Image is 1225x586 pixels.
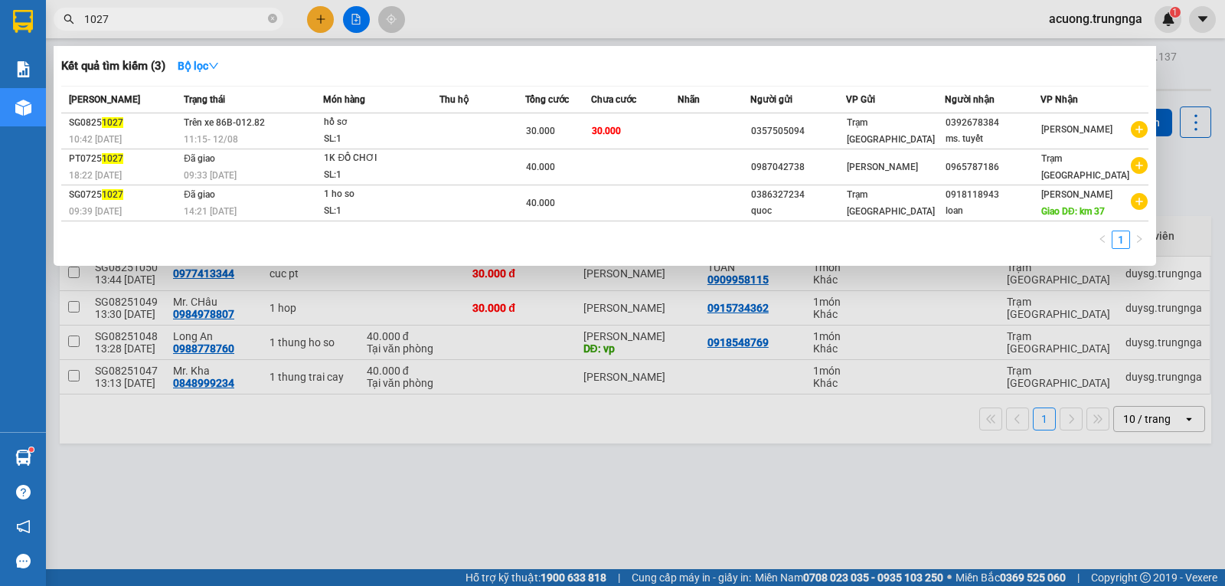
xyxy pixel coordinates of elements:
[750,94,792,105] span: Người gửi
[1112,231,1130,249] li: 1
[8,65,106,116] li: VP Trạm [GEOGRAPHIC_DATA]
[13,10,33,33] img: logo-vxr
[324,150,439,167] div: 1K ĐỒ CHƠI
[1131,157,1148,174] span: plus-circle
[69,151,179,167] div: PT0725
[16,554,31,568] span: message
[69,134,122,145] span: 10:42 [DATE]
[184,153,215,164] span: Đã giao
[178,60,219,72] strong: Bộ lọc
[1130,231,1148,249] li: Next Page
[184,206,237,217] span: 14:21 [DATE]
[208,61,219,71] span: down
[1131,193,1148,210] span: plus-circle
[591,94,636,105] span: Chưa cước
[525,94,569,105] span: Tổng cước
[268,12,277,27] span: close-circle
[184,170,237,181] span: 09:33 [DATE]
[324,203,439,220] div: SL: 1
[847,162,918,172] span: [PERSON_NAME]
[1040,94,1078,105] span: VP Nhận
[751,159,845,175] div: 0987042738
[846,94,875,105] span: VP Gửi
[946,115,1040,131] div: 0392678384
[1131,121,1148,138] span: plus-circle
[16,519,31,534] span: notification
[1093,231,1112,249] li: Previous Page
[102,153,123,164] span: 1027
[184,134,238,145] span: 11:15 - 12/08
[946,159,1040,175] div: 0965787186
[751,203,845,219] div: quoc
[324,186,439,203] div: 1 ho so
[184,189,215,200] span: Đã giao
[61,58,165,74] h3: Kết quả tìm kiếm ( 3 )
[324,114,439,131] div: hồ sơ
[64,14,74,25] span: search
[1130,231,1148,249] button: right
[323,94,365,105] span: Món hàng
[8,8,222,37] li: Trung Nga
[678,94,700,105] span: Nhãn
[69,115,179,131] div: SG0825
[102,117,123,128] span: 1027
[1041,153,1129,181] span: Trạm [GEOGRAPHIC_DATA]
[751,187,845,203] div: 0386327234
[946,187,1040,203] div: 0918118943
[102,189,123,200] span: 1027
[106,65,204,82] li: VP [PERSON_NAME]
[751,123,845,139] div: 0357505094
[69,187,179,203] div: SG0725
[526,126,555,136] span: 30.000
[268,14,277,23] span: close-circle
[847,117,935,145] span: Trạm [GEOGRAPHIC_DATA]
[1041,124,1112,135] span: [PERSON_NAME]
[1098,234,1107,244] span: left
[106,85,116,96] span: environment
[184,94,225,105] span: Trạng thái
[1041,189,1112,200] span: [PERSON_NAME]
[847,189,935,217] span: Trạm [GEOGRAPHIC_DATA]
[324,131,439,148] div: SL: 1
[592,126,621,136] span: 30.000
[184,117,265,128] span: Trên xe 86B-012.82
[69,170,122,181] span: 18:22 [DATE]
[1041,206,1105,217] span: Giao DĐ: km 37
[84,11,265,28] input: Tìm tên, số ĐT hoặc mã đơn
[8,8,61,61] img: logo.jpg
[439,94,469,105] span: Thu hộ
[946,131,1040,147] div: ms. tuyết
[15,100,31,116] img: warehouse-icon
[526,162,555,172] span: 40.000
[324,167,439,184] div: SL: 1
[29,447,34,452] sup: 1
[526,198,555,208] span: 40.000
[1093,231,1112,249] button: left
[16,485,31,499] span: question-circle
[106,84,199,130] b: T1 [PERSON_NAME], P Phú Thuỷ
[15,450,31,466] img: warehouse-icon
[1135,234,1144,244] span: right
[946,203,1040,219] div: loan
[69,206,122,217] span: 09:39 [DATE]
[15,61,31,77] img: solution-icon
[165,54,231,78] button: Bộ lọcdown
[69,94,140,105] span: [PERSON_NAME]
[1112,231,1129,248] a: 1
[945,94,995,105] span: Người nhận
